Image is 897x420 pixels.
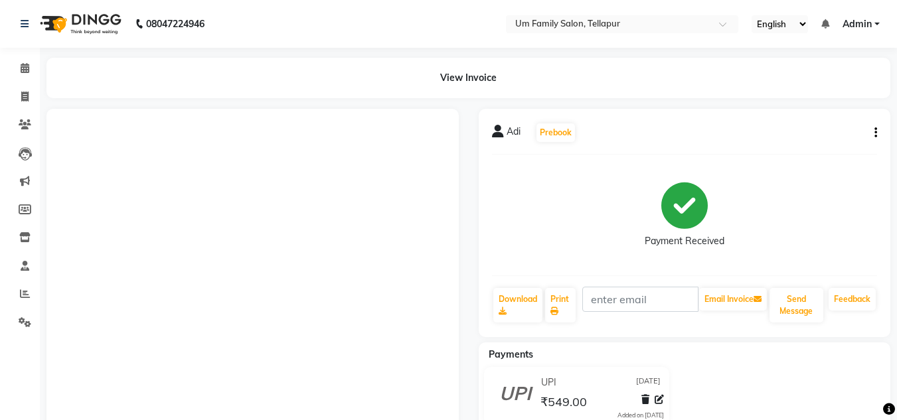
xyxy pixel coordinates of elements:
[536,123,575,142] button: Prebook
[46,58,890,98] div: View Invoice
[770,288,823,322] button: Send Message
[582,287,698,312] input: enter email
[636,376,661,389] span: [DATE]
[829,288,876,311] a: Feedback
[645,234,724,248] div: Payment Received
[146,5,204,42] b: 08047224946
[617,411,664,420] div: Added on [DATE]
[493,288,542,322] a: Download
[507,125,521,143] span: Adi
[540,394,587,413] span: ₹549.00
[34,5,125,42] img: logo
[489,348,533,360] span: Payments
[699,288,767,311] button: Email Invoice
[541,376,556,389] span: UPI
[843,17,872,31] span: Admin
[545,288,576,322] a: Print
